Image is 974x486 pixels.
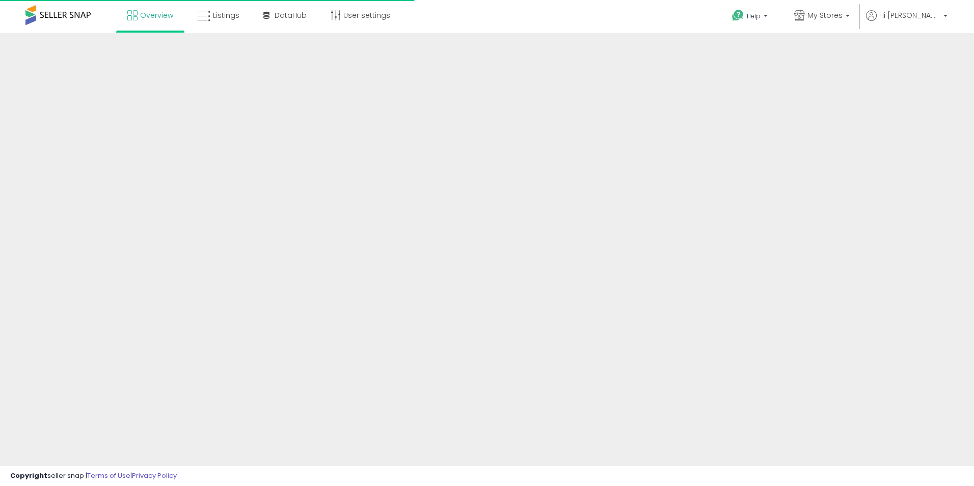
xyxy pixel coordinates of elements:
[213,10,239,20] span: Listings
[807,10,843,20] span: My Stores
[866,10,948,33] a: Hi [PERSON_NAME]
[275,10,307,20] span: DataHub
[879,10,940,20] span: Hi [PERSON_NAME]
[732,9,744,22] i: Get Help
[724,2,778,33] a: Help
[140,10,173,20] span: Overview
[747,12,761,20] span: Help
